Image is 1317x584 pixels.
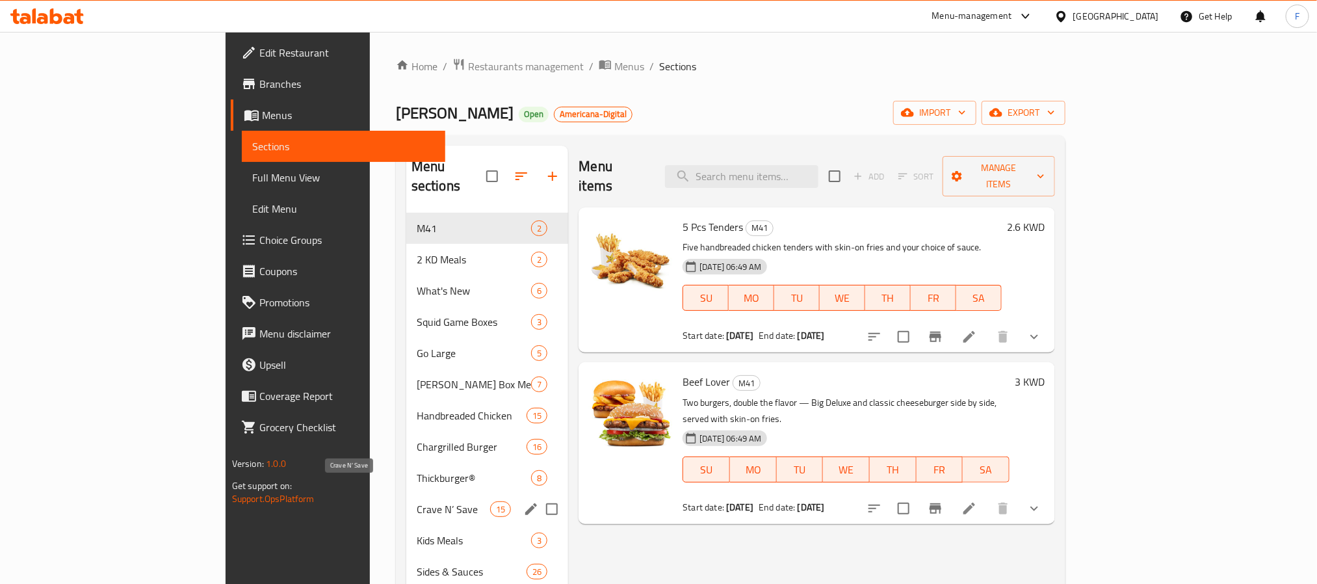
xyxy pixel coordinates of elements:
a: Edit menu item [961,501,977,516]
span: 8 [532,472,547,484]
div: items [531,533,547,548]
span: Select all sections [478,163,506,190]
a: Full Menu View [242,162,445,193]
span: SU [688,460,725,479]
span: SU [688,289,724,308]
span: What's New [417,283,531,299]
button: FR [917,457,963,483]
div: items [527,439,547,455]
span: End date: [759,499,795,516]
a: Upsell [231,349,445,380]
a: Support.OpsPlatform [232,490,315,507]
a: Restaurants management [452,58,584,75]
button: WE [823,457,870,483]
span: Menus [262,107,435,123]
span: 26 [527,566,547,578]
span: [DATE] 06:49 AM [694,261,766,273]
span: Promotions [259,295,435,310]
button: SU [683,285,729,311]
span: TU [782,460,818,479]
h6: 3 KWD [1015,373,1045,391]
button: TU [777,457,824,483]
div: Chargrilled Burger16 [406,431,569,462]
span: Full Menu View [252,170,435,185]
button: MO [729,285,774,311]
div: Handbreaded Chicken15 [406,400,569,431]
div: items [531,252,547,267]
input: search [665,165,818,188]
span: Select section first [890,166,943,187]
span: MO [734,289,769,308]
div: [GEOGRAPHIC_DATA] [1073,9,1159,23]
span: End date: [759,327,795,344]
svg: Show Choices [1026,329,1042,345]
span: Select to update [890,495,917,522]
span: Open [519,109,549,120]
div: items [531,283,547,299]
div: items [490,501,511,517]
span: TH [870,289,906,308]
span: M41 [746,220,773,235]
span: Version: [232,455,264,472]
span: export [992,105,1055,121]
div: M41 [733,375,761,391]
button: SA [963,457,1010,483]
img: 5 Pcs Tenders [589,218,672,301]
span: Grocery Checklist [259,419,435,435]
span: Go Large [417,345,531,361]
span: 2 KD Meals [417,252,531,267]
button: show more [1019,321,1050,352]
span: Select to update [890,323,917,351]
span: 3 [532,535,547,547]
span: Kids Meals [417,533,531,548]
span: Menus [614,59,644,74]
span: Handbreaded Chicken [417,408,527,423]
span: Upsell [259,357,435,373]
span: Americana-Digital [554,109,632,120]
span: 2 [532,254,547,266]
a: Edit Menu [242,193,445,224]
span: Choice Groups [259,232,435,248]
span: 15 [527,410,547,422]
a: Sections [242,131,445,162]
a: Edit Restaurant [231,37,445,68]
button: TU [774,285,820,311]
a: Coverage Report [231,380,445,412]
span: Coverage Report [259,388,435,404]
div: items [527,564,547,579]
button: delete [987,321,1019,352]
span: 1.0.0 [266,455,286,472]
span: SA [968,460,1004,479]
span: Sections [252,139,435,154]
button: TH [870,457,917,483]
button: show more [1019,493,1050,524]
div: Hardee’s Box Meals [417,377,531,392]
span: 6 [532,285,547,297]
button: Branch-specific-item [920,493,951,524]
span: Branches [259,76,435,92]
span: Start date: [683,499,724,516]
button: FR [911,285,956,311]
span: M41 [733,376,760,391]
span: [PERSON_NAME] Box Meals [417,377,531,392]
span: Edit Restaurant [259,45,435,60]
span: TU [779,289,815,308]
button: MO [730,457,777,483]
div: items [527,408,547,423]
a: Grocery Checklist [231,412,445,443]
span: Sides & Sauces [417,564,527,579]
b: [DATE] [726,499,753,516]
button: sort-choices [859,493,890,524]
h2: Menu sections [411,157,487,196]
span: Edit Menu [252,201,435,217]
span: Squid Game Boxes [417,314,531,330]
b: [DATE] [798,499,825,516]
a: Menus [231,100,445,131]
li: / [649,59,654,74]
span: Select section [821,163,848,190]
button: export [982,101,1065,125]
span: MO [735,460,772,479]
